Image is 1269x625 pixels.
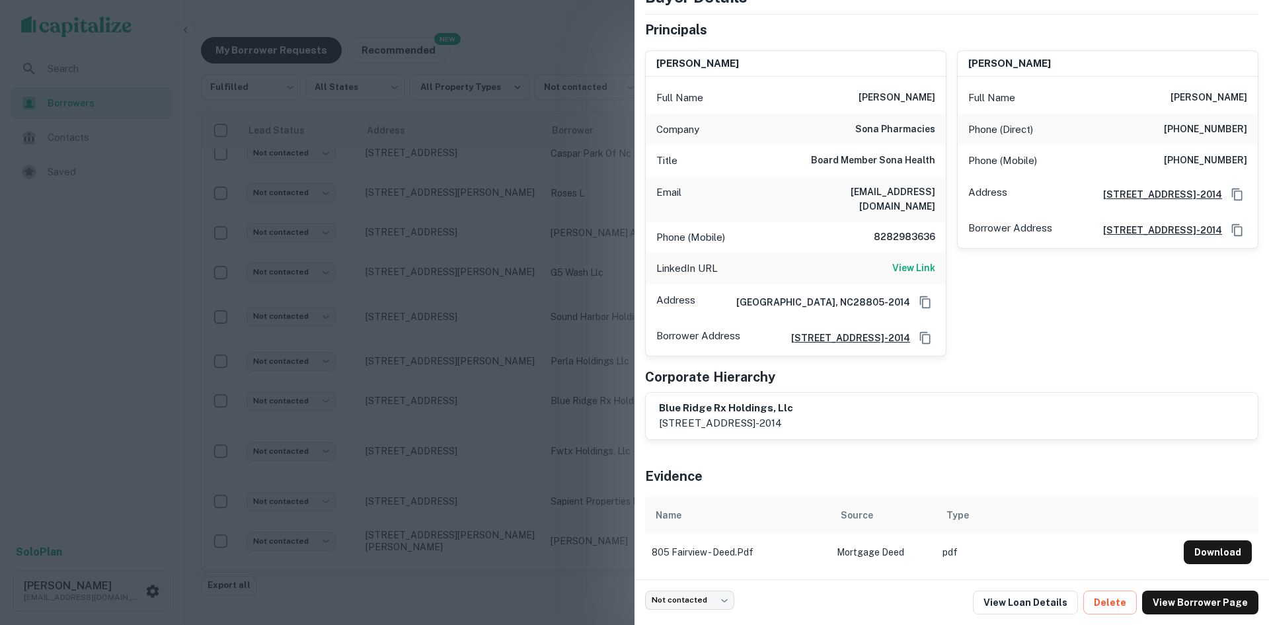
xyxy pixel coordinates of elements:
th: Type [936,497,1177,534]
div: Not contacted [645,591,734,610]
h5: Principals [645,20,707,40]
h6: [GEOGRAPHIC_DATA], NC28805-2014 [726,295,910,310]
h5: Corporate Hierarchy [645,367,775,387]
p: Phone (Mobile) [656,229,725,245]
button: Copy Address [915,292,935,312]
p: Address [656,292,695,312]
button: Copy Address [915,328,935,348]
h6: [PHONE_NUMBER] [1164,153,1247,169]
a: View Borrower Page [1142,591,1258,614]
p: Company [656,122,699,138]
h6: sona pharmacies [855,122,935,138]
p: Address [968,185,1007,204]
h6: View Link [892,261,935,275]
th: Name [645,497,830,534]
iframe: Chat Widget [1203,519,1269,583]
th: Source [830,497,936,534]
a: View Link [892,261,935,276]
div: Type [946,507,969,523]
p: Email [656,185,681,214]
p: [STREET_ADDRESS]-2014 [659,415,793,431]
button: Copy Address [1227,220,1247,240]
div: Name [656,507,681,523]
h6: 8282983636 [856,229,935,245]
h6: [PERSON_NAME] [859,90,935,106]
td: 805 fairview - deed.pdf [645,534,830,571]
div: scrollable content [645,497,1258,571]
h6: [PERSON_NAME] [968,56,1051,71]
a: [STREET_ADDRESS]-2014 [781,331,910,345]
div: Source [841,507,873,523]
p: Borrower Address [656,328,740,348]
td: pdf [936,534,1177,571]
button: Copy Address [1227,185,1247,204]
a: View Loan Details [973,591,1078,614]
h6: Board Member Sona Health [811,153,935,169]
p: Full Name [656,90,703,106]
td: Mortgage Deed [830,534,936,571]
p: Borrower Address [968,220,1052,240]
h6: [PERSON_NAME] [656,56,739,71]
h5: Evidence [645,466,703,486]
a: [STREET_ADDRESS]-2014 [1093,187,1222,202]
p: Phone (Mobile) [968,153,1037,169]
p: LinkedIn URL [656,261,718,276]
a: [STREET_ADDRESS]-2014 [1093,223,1222,237]
h6: [PHONE_NUMBER] [1164,122,1247,138]
button: Delete [1083,591,1137,614]
h6: [PERSON_NAME] [1171,90,1247,106]
p: Title [656,153,677,169]
h6: [EMAIL_ADDRESS][DOMAIN_NAME] [777,185,935,214]
p: Full Name [968,90,1015,106]
button: Download [1184,540,1252,564]
p: Phone (Direct) [968,122,1033,138]
h6: blue ridge rx holdings, llc [659,401,793,416]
